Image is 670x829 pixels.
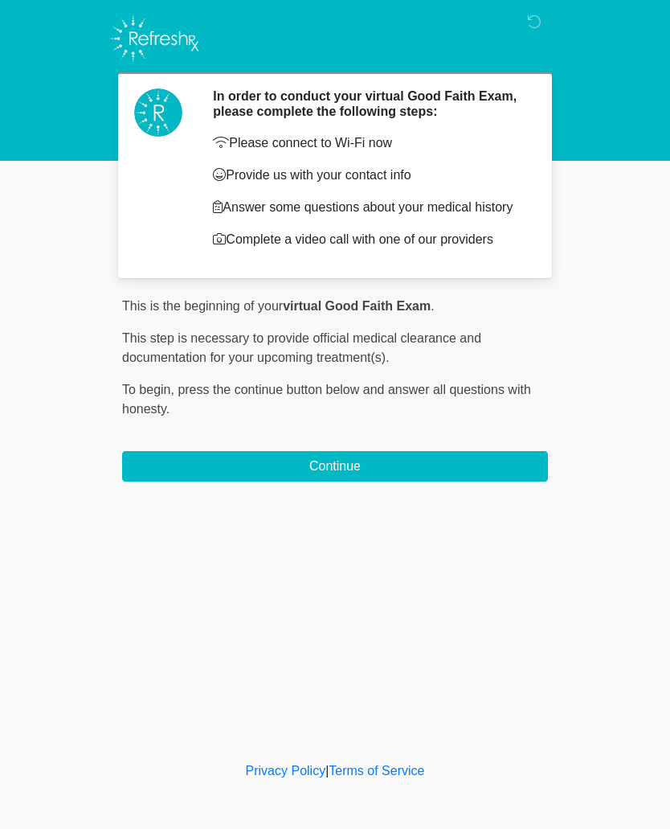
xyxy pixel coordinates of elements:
img: Agent Avatar [134,88,182,137]
a: | [325,764,329,778]
span: press the continue button below and answer all questions with honesty. [122,383,531,416]
h2: In order to conduct your virtual Good Faith Exam, please complete the following steps: [213,88,524,119]
strong: virtual Good Faith Exam [283,299,431,313]
p: Complete a video call with one of our providers [213,230,524,249]
img: Refresh RX Logo [106,12,203,65]
span: This is the beginning of your [122,299,283,313]
a: Privacy Policy [246,764,326,778]
p: Please connect to Wi-Fi now [213,133,524,153]
a: Terms of Service [329,764,424,778]
span: . [431,299,434,313]
button: Continue [122,451,548,482]
span: To begin, [122,383,178,396]
span: This step is necessary to provide official medical clearance and documentation for your upcoming ... [122,331,481,364]
p: Answer some questions about your medical history [213,198,524,217]
p: Provide us with your contact info [213,166,524,185]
